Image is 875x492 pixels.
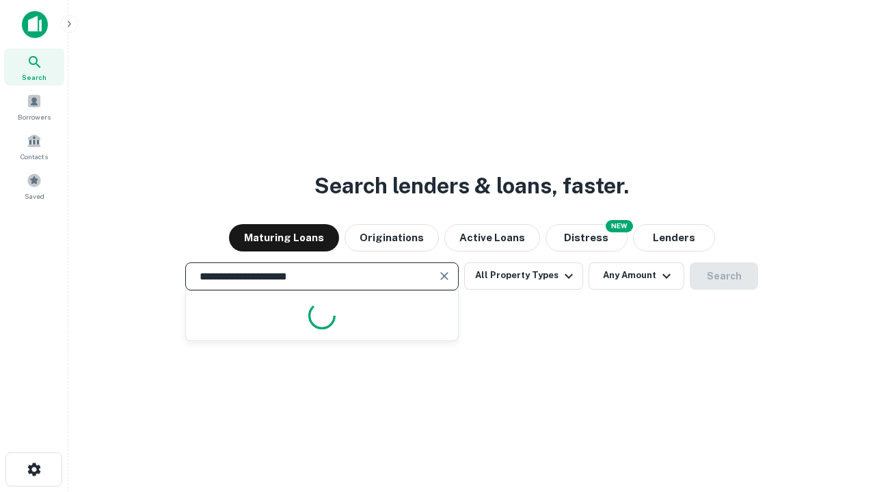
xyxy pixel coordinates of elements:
button: All Property Types [464,262,583,290]
a: Contacts [4,128,64,165]
button: Maturing Loans [229,224,339,251]
a: Saved [4,167,64,204]
button: Clear [435,266,454,286]
span: Saved [25,191,44,202]
a: Search [4,49,64,85]
iframe: Chat Widget [807,383,875,448]
h3: Search lenders & loans, faster. [314,169,629,202]
button: Originations [345,224,439,251]
button: Search distressed loans with lien and other non-mortgage details. [546,224,628,251]
button: Any Amount [589,262,684,290]
span: Search [22,72,46,83]
div: NEW [606,220,633,232]
span: Contacts [21,151,48,162]
button: Lenders [633,224,715,251]
button: Active Loans [444,224,540,251]
a: Borrowers [4,88,64,125]
span: Borrowers [18,111,51,122]
img: capitalize-icon.png [22,11,48,38]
